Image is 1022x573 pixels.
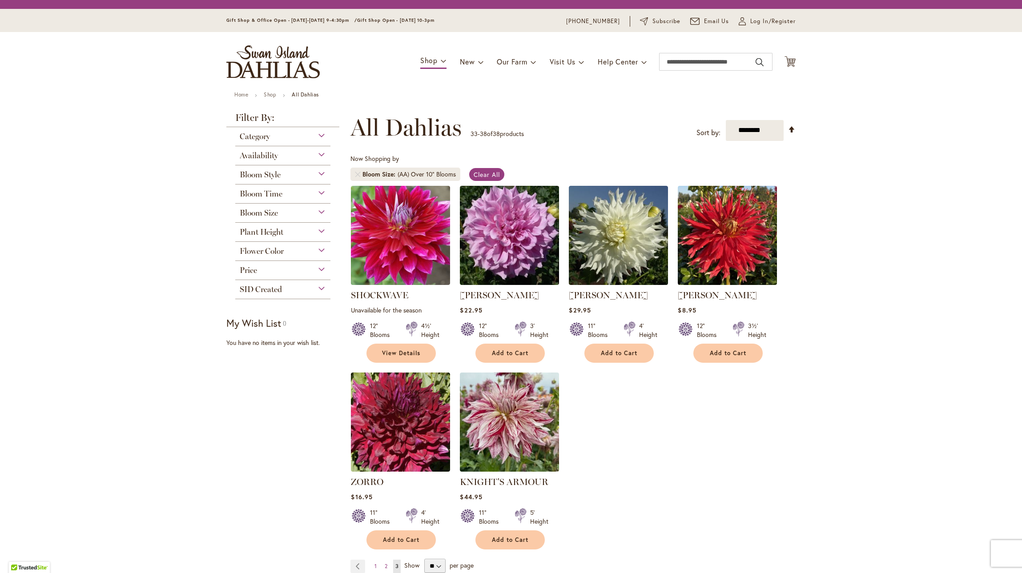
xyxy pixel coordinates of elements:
a: Remove Bloom Size (AA) Over 10" Blooms [355,172,360,177]
img: Vera Seyfang [460,186,559,285]
span: All Dahlias [350,114,462,141]
span: Gift Shop & Office Open - [DATE]-[DATE] 9-4:30pm / [226,17,357,23]
a: Wildman [678,278,777,287]
div: 12" Blooms [479,321,504,339]
a: Walter Hardisty [569,278,668,287]
span: 38 [493,129,500,138]
span: $16.95 [351,493,372,501]
span: View Details [382,349,420,357]
span: Flower Color [240,246,284,256]
p: Unavailable for the season [351,306,450,314]
span: Add to Cart [601,349,637,357]
div: 12" Blooms [370,321,395,339]
span: 33 [471,129,478,138]
button: Add to Cart [584,344,654,363]
span: Category [240,132,270,141]
span: 1 [374,563,377,569]
span: Show [404,561,419,569]
button: Add to Cart [475,344,545,363]
img: KNIGHTS ARMOUR [460,373,559,472]
a: Shockwave [351,278,450,287]
span: Our Farm [497,57,527,66]
span: Log In/Register [750,17,796,26]
label: Sort by: [696,124,720,141]
span: Clear All [474,170,500,179]
div: 5' Height [530,508,548,526]
a: store logo [226,45,320,78]
span: Availability [240,151,278,160]
a: Zorro [351,465,450,473]
span: Help Center [598,57,638,66]
span: Gift Shop Open - [DATE] 10-3pm [357,17,435,23]
a: [PERSON_NAME] [678,290,757,301]
strong: Filter By: [226,113,339,127]
div: (AA) Over 10" Blooms [398,170,456,179]
a: [PHONE_NUMBER] [566,17,620,26]
span: per page [450,561,474,569]
a: KNIGHTS ARMOUR [460,465,559,473]
span: Shop [420,56,438,65]
span: Now Shopping by [350,154,399,163]
a: Shop [264,91,276,98]
span: Price [240,265,257,275]
div: 11" Blooms [479,508,504,526]
span: 3 [395,563,398,569]
span: Bloom Style [240,170,281,180]
a: [PERSON_NAME] [569,290,648,301]
span: $8.95 [678,306,696,314]
span: $29.95 [569,306,591,314]
img: Walter Hardisty [569,186,668,285]
span: Add to Cart [492,349,528,357]
span: Bloom Size [240,208,278,218]
a: Home [234,91,248,98]
a: Log In/Register [739,17,796,26]
a: ZORRO [351,477,383,487]
a: Vera Seyfang [460,278,559,287]
div: 12" Blooms [697,321,722,339]
strong: All Dahlias [292,91,319,98]
span: 38 [480,129,487,138]
div: You have no items in your wish list. [226,338,345,347]
div: 11" Blooms [588,321,613,339]
span: Visit Us [550,57,575,66]
img: Zorro [351,373,450,472]
span: New [460,57,475,66]
div: 4½' Height [421,321,439,339]
button: Add to Cart [475,530,545,549]
p: - of products [471,127,524,141]
iframe: Launch Accessibility Center [7,541,32,566]
span: SID Created [240,284,282,294]
a: SHOCKWAVE [351,290,408,301]
span: Add to Cart [383,536,419,544]
span: 2 [385,563,387,569]
strong: My Wish List [226,317,281,329]
span: Add to Cart [710,349,746,357]
span: Email Us [704,17,729,26]
span: $44.95 [460,493,482,501]
a: Subscribe [640,17,680,26]
div: 4' Height [421,508,439,526]
div: 11" Blooms [370,508,395,526]
img: Wildman [678,186,777,285]
button: Add to Cart [693,344,763,363]
a: 1 [372,560,379,573]
span: Bloom Time [240,189,282,199]
a: Clear All [469,168,504,181]
span: Bloom Size [362,170,398,179]
div: 4' Height [639,321,657,339]
button: Add to Cart [366,530,436,549]
span: Subscribe [652,17,680,26]
a: [PERSON_NAME] [460,290,539,301]
a: Email Us [690,17,729,26]
img: Shockwave [351,186,450,285]
a: 2 [382,560,390,573]
a: View Details [366,344,436,363]
span: Add to Cart [492,536,528,544]
a: KNIGHT'S ARMOUR [460,477,548,487]
span: $22.95 [460,306,482,314]
div: 3½' Height [748,321,766,339]
div: 3' Height [530,321,548,339]
button: Search [756,55,764,69]
span: Plant Height [240,227,283,237]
